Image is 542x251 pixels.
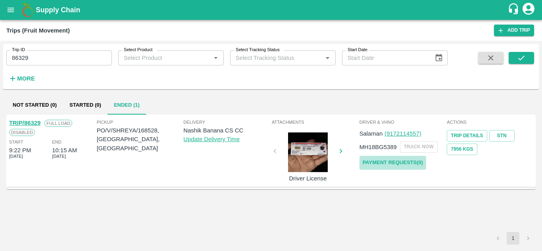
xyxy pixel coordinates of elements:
div: 10:15 AM [52,146,77,155]
span: Driver & VHNo [359,119,446,126]
span: Disabled [9,129,35,136]
span: Start [9,138,23,146]
button: Open [211,53,221,63]
a: (9172114557) [384,130,421,137]
span: Actions [447,119,533,126]
label: Start Date [348,47,367,53]
span: Pickup [97,119,184,126]
div: customer-support [507,3,521,17]
button: Choose date [431,50,446,65]
img: logo [20,2,36,18]
span: Delivery [183,119,270,126]
label: Select Tracking Status [236,47,280,53]
button: More [6,72,37,85]
a: Update Delivery Time [183,136,240,142]
nav: pagination navigation [490,232,536,245]
a: Add Trip [494,25,534,36]
div: 9:22 PM [9,146,31,155]
span: [DATE] [9,153,23,160]
input: Select Tracking Status [233,53,310,63]
p: Driver License [278,174,338,183]
label: Trip ID [12,47,25,53]
input: Enter Trip ID [6,50,112,65]
a: Trip Details [447,130,487,142]
button: Ended (1) [108,96,146,115]
div: Trips (Fruit Movement) [6,25,70,36]
p: PO/V/SHREYA/168528, [GEOGRAPHIC_DATA], [GEOGRAPHIC_DATA] [97,126,184,153]
b: Supply Chain [36,6,80,14]
span: Salaman [359,130,383,137]
button: Not Started (0) [6,96,63,115]
p: MH18BG5389 [359,143,397,151]
input: Select Product [121,53,208,63]
label: Select Product [124,47,152,53]
input: Start Date [342,50,429,65]
span: Full Load [44,120,72,127]
a: Supply Chain [36,4,507,15]
button: open drawer [2,1,20,19]
button: Started (0) [63,96,108,115]
strong: More [17,75,35,82]
div: account of current user [521,2,536,18]
a: STN [489,130,515,142]
button: page 1 [507,232,519,245]
button: Open [322,53,333,63]
span: End [52,138,62,146]
span: Attachments [272,119,358,126]
span: [DATE] [52,153,66,160]
button: 7956 Kgs [447,144,477,155]
p: Nashik Banana CS CC [183,126,270,135]
a: Payment Requests(0) [359,156,426,170]
a: TRIP/86329 [9,120,40,126]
